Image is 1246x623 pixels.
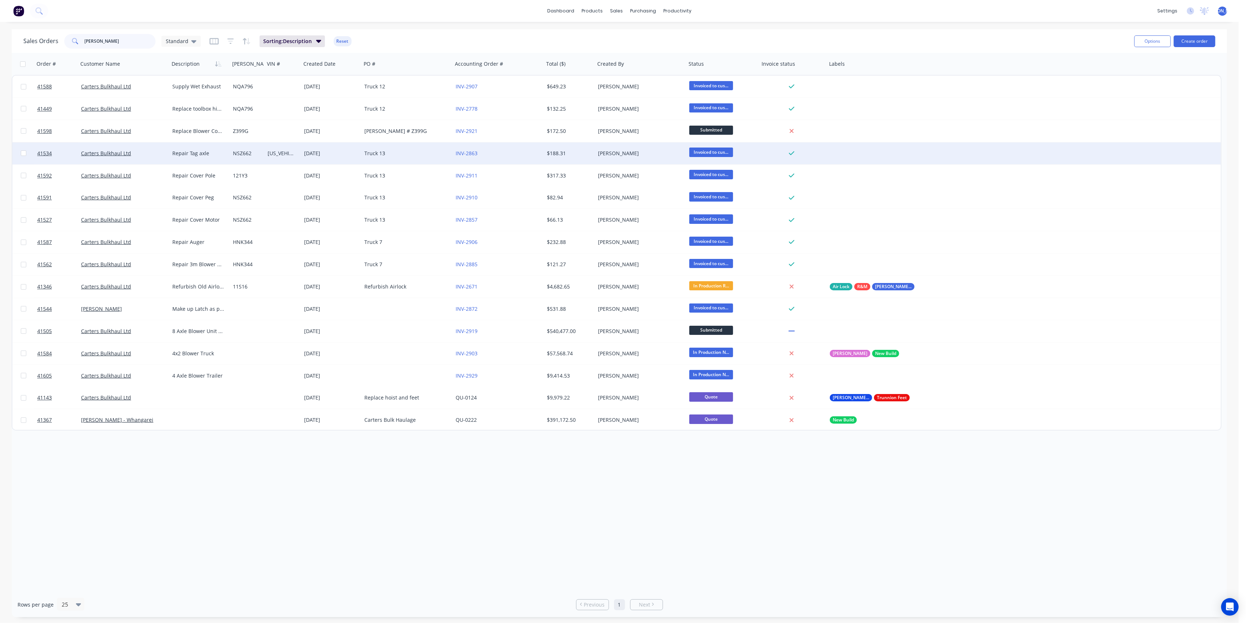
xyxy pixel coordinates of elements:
div: Labels [829,60,845,68]
div: [PERSON_NAME] [598,328,679,335]
a: QU-0222 [456,416,477,423]
span: Standard [166,37,188,45]
a: INV-2857 [456,216,478,223]
div: $531.88 [547,305,590,313]
div: $9,979.22 [547,394,590,401]
span: Invoiced to cus... [689,259,733,268]
a: INV-2929 [456,372,478,379]
div: Truck 13 [364,150,445,157]
div: $82.94 [547,194,590,201]
a: 41544 [37,298,81,320]
div: Repair Cover Peg [172,194,225,201]
div: [DATE] [304,283,359,290]
span: 41591 [37,194,52,201]
div: sales [606,5,626,16]
span: 41587 [37,238,52,246]
span: Next [639,601,650,608]
button: Options [1134,35,1171,47]
div: [PERSON_NAME] [598,194,679,201]
div: Replace toolbox hinges [172,105,225,112]
div: [PERSON_NAME] [598,127,679,135]
a: Carters Bulkhaul Ltd [81,350,131,357]
div: Status [689,60,704,68]
span: Sorting: Description [263,38,312,45]
div: [PERSON_NAME] [598,416,679,424]
div: Replace Blower Coupling [172,127,225,135]
a: 41587 [37,231,81,253]
div: [PERSON_NAME] [598,238,679,246]
div: Customer Name [80,60,120,68]
a: 41534 [37,142,81,164]
div: Refurbish Airlock [364,283,445,290]
div: Truck 13 [364,194,445,201]
a: [PERSON_NAME] [81,305,122,312]
div: 8 Axle Blower Unit Build on Merc 3258 4x2 [172,328,225,335]
div: $391,172.50 [547,416,590,424]
div: Created Date [303,60,336,68]
span: New Build [875,350,896,357]
a: INV-2921 [456,127,478,134]
button: [PERSON_NAME]New Build [830,350,899,357]
span: 41588 [37,83,52,90]
h1: Sales Orders [23,38,58,45]
span: Invoiced to cus... [689,103,733,112]
div: Order # [37,60,56,68]
a: 41367 [37,409,81,431]
div: [US_VEHICLE_IDENTIFICATION_NUMBER] Odometer - 596220 [268,150,297,157]
button: Create order [1174,35,1215,47]
span: In Production R... [689,281,733,290]
div: [PERSON_NAME] [598,350,679,357]
button: Air LockR&M[PERSON_NAME] # 1IS16 [830,283,915,290]
span: Invoiced to cus... [689,303,733,313]
button: [PERSON_NAME] # B249WTrunnion Feet [830,394,910,401]
span: Submitted [689,326,733,335]
span: 41534 [37,150,52,157]
div: [DATE] [304,328,359,335]
ul: Pagination [573,599,666,610]
div: NSZ662 [233,150,260,157]
span: 41605 [37,372,52,379]
div: Open Intercom Messenger [1221,598,1239,616]
div: Accounting Order # [455,60,503,68]
span: 41592 [37,172,52,179]
span: 41527 [37,216,52,223]
div: $540,477.00 [547,328,590,335]
span: 41505 [37,328,52,335]
a: Carters Bulkhaul Ltd [81,283,131,290]
a: 41591 [37,187,81,209]
a: 41592 [37,165,81,187]
div: productivity [660,5,695,16]
a: dashboard [544,5,578,16]
a: Carters Bulkhaul Ltd [81,394,131,401]
a: INV-2671 [456,283,478,290]
span: Previous [584,601,605,608]
a: INV-2903 [456,350,478,357]
a: Carters Bulkhaul Ltd [81,127,131,134]
a: Carters Bulkhaul Ltd [81,172,131,179]
div: $9,414.53 [547,372,590,379]
div: [DATE] [304,150,359,157]
div: $172.50 [547,127,590,135]
div: $66.13 [547,216,590,223]
a: 41584 [37,343,81,364]
span: Invoiced to cus... [689,170,733,179]
div: [DATE] [304,416,359,424]
div: [PERSON_NAME] # Z399G [364,127,445,135]
a: Carters Bulkhaul Ltd [81,238,131,245]
a: INV-2919 [456,328,478,335]
div: [DATE] [304,394,359,401]
span: Invoiced to cus... [689,81,733,90]
a: INV-2910 [456,194,478,201]
div: HNK344 [233,261,260,268]
div: [DATE] [304,216,359,223]
div: Description [172,60,200,68]
div: Repair Tag axle [172,150,225,157]
div: [PERSON_NAME]# [232,60,276,68]
div: VIN # [267,60,280,68]
div: [DATE] [304,305,359,313]
span: 41598 [37,127,52,135]
a: INV-2863 [456,150,478,157]
div: [DATE] [304,350,359,357]
div: Truck 12 [364,83,445,90]
span: Quote [689,414,733,424]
